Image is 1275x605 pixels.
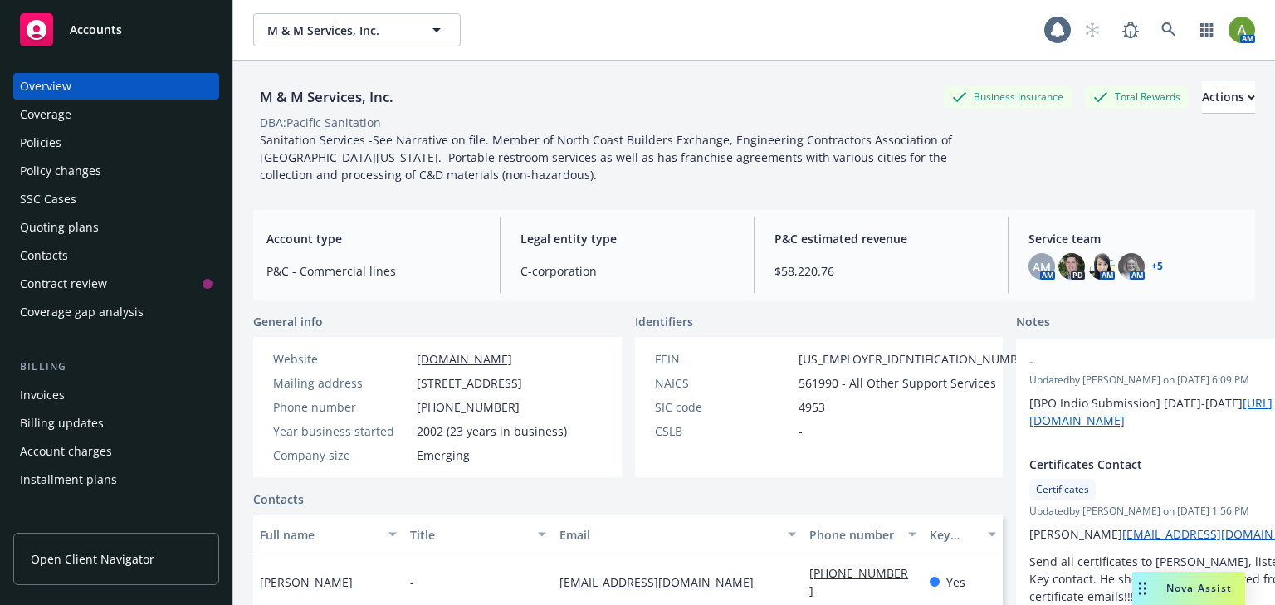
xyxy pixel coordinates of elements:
[1029,456,1275,473] span: Certificates Contact
[20,186,76,212] div: SSC Cases
[799,422,803,440] span: -
[1088,253,1115,280] img: photo
[1033,258,1051,276] span: AM
[655,422,792,440] div: CSLB
[635,313,693,330] span: Identifiers
[559,526,778,544] div: Email
[13,129,219,156] a: Policies
[13,158,219,184] a: Policy changes
[31,550,154,568] span: Open Client Navigator
[13,271,219,297] a: Contract review
[799,350,1036,368] span: [US_EMPLOYER_IDENTIFICATION_NUMBER]
[946,573,965,591] span: Yes
[809,526,897,544] div: Phone number
[273,374,410,392] div: Mailing address
[930,526,978,544] div: Key contact
[1202,81,1255,114] button: Actions
[13,101,219,128] a: Coverage
[655,350,792,368] div: FEIN
[267,22,411,39] span: M & M Services, Inc.
[923,515,1003,554] button: Key contact
[20,410,104,437] div: Billing updates
[774,230,988,247] span: P&C estimated revenue
[13,242,219,269] a: Contacts
[253,313,323,330] span: General info
[260,526,379,544] div: Full name
[809,565,908,598] a: [PHONE_NUMBER]
[403,515,554,554] button: Title
[273,446,410,464] div: Company size
[520,262,734,280] span: C-corporation
[1151,261,1163,271] a: +5
[1114,13,1147,46] a: Report a Bug
[20,242,68,269] div: Contacts
[799,398,825,416] span: 4953
[655,398,792,416] div: SIC code
[1085,86,1189,107] div: Total Rewards
[1202,81,1255,113] div: Actions
[20,382,65,408] div: Invoices
[273,398,410,416] div: Phone number
[1152,13,1185,46] a: Search
[20,438,112,465] div: Account charges
[13,438,219,465] a: Account charges
[774,262,988,280] span: $58,220.76
[417,351,512,367] a: [DOMAIN_NAME]
[13,299,219,325] a: Coverage gap analysis
[253,13,461,46] button: M & M Services, Inc.
[260,132,955,183] span: Sanitation Services -See Narrative on file. Member of North Coast Builders Exchange, Engineering ...
[803,515,922,554] button: Phone number
[944,86,1072,107] div: Business Insurance
[20,466,117,493] div: Installment plans
[273,422,410,440] div: Year business started
[70,23,122,37] span: Accounts
[417,398,520,416] span: [PHONE_NUMBER]
[1028,230,1242,247] span: Service team
[799,374,996,392] span: 561990 - All Other Support Services
[559,574,767,590] a: [EMAIL_ADDRESS][DOMAIN_NAME]
[1132,572,1153,605] div: Drag to move
[1036,482,1089,497] span: Certificates
[266,230,480,247] span: Account type
[1016,313,1050,333] span: Notes
[417,422,567,440] span: 2002 (23 years in business)
[253,490,304,508] a: Contacts
[1058,253,1085,280] img: photo
[20,101,71,128] div: Coverage
[13,382,219,408] a: Invoices
[20,271,107,297] div: Contract review
[1166,581,1232,595] span: Nova Assist
[410,573,414,591] span: -
[13,410,219,437] a: Billing updates
[20,129,61,156] div: Policies
[13,73,219,100] a: Overview
[273,350,410,368] div: Website
[20,158,101,184] div: Policy changes
[13,466,219,493] a: Installment plans
[1118,253,1145,280] img: photo
[417,374,522,392] span: [STREET_ADDRESS]
[1076,13,1109,46] a: Start snowing
[553,515,803,554] button: Email
[20,214,99,241] div: Quoting plans
[20,73,71,100] div: Overview
[260,573,353,591] span: [PERSON_NAME]
[13,359,219,375] div: Billing
[655,374,792,392] div: NAICS
[266,262,480,280] span: P&C - Commercial lines
[520,230,734,247] span: Legal entity type
[260,114,381,131] div: DBA: Pacific Sanitation
[410,526,529,544] div: Title
[1190,13,1224,46] a: Switch app
[1132,572,1245,605] button: Nova Assist
[1029,353,1275,370] span: -
[13,7,219,53] a: Accounts
[13,186,219,212] a: SSC Cases
[253,86,400,108] div: M & M Services, Inc.
[417,446,470,464] span: Emerging
[20,299,144,325] div: Coverage gap analysis
[13,214,219,241] a: Quoting plans
[1229,17,1255,43] img: photo
[253,515,403,554] button: Full name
